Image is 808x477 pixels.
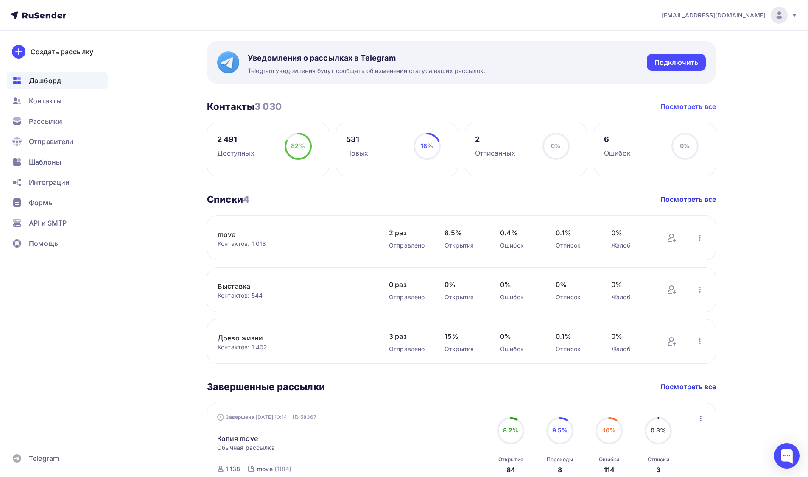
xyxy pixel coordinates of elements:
span: 0 раз [389,279,428,290]
span: 82% [291,142,305,149]
div: 84 [506,465,515,475]
div: 8 [558,465,562,475]
span: Дашборд [29,75,61,86]
div: Жалоб [611,345,650,353]
span: ID [293,413,299,421]
div: Отправлено [389,241,428,250]
span: Уведомления о рассылках в Telegram [248,53,485,63]
span: Шаблоны [29,157,61,167]
a: Древо жизни [218,333,362,343]
span: Формы [29,198,54,208]
a: Отправители [7,133,108,150]
span: 8.5% [445,228,483,238]
div: Отписок [556,241,594,250]
div: Отписки [648,456,669,463]
a: Формы [7,194,108,211]
div: Переходы [547,456,573,463]
div: Контактов: 544 [218,291,372,300]
span: 0% [680,142,690,149]
div: Открытия [445,293,483,301]
a: [EMAIL_ADDRESS][DOMAIN_NAME] [662,7,798,24]
div: Отправлено [389,293,428,301]
div: Отписок [556,293,594,301]
div: Открытия [445,345,483,353]
div: Контактов: 1 402 [218,343,372,351]
div: 1 138 [226,465,240,473]
span: [EMAIL_ADDRESS][DOMAIN_NAME] [662,11,766,20]
div: Ошибок [500,293,539,301]
span: Контакты [29,96,62,106]
div: Ошибок [500,241,539,250]
div: Создать рассылку [31,47,93,57]
div: Жалоб [611,293,650,301]
div: move [257,465,273,473]
span: 0.1% [556,331,594,341]
span: 0% [551,142,561,149]
span: 2 раз [389,228,428,238]
div: 531 [346,134,369,145]
span: Интеграции [29,177,70,187]
span: 0% [445,279,483,290]
div: 6 [604,134,631,145]
a: Контакты [7,92,108,109]
span: API и SMTP [29,218,67,228]
div: Отписок [556,345,594,353]
span: 0.1% [556,228,594,238]
span: Обычная рассылка [217,444,275,452]
span: Telegram уведомления будут сообщать об изменении статуса ваших рассылок. [248,67,485,75]
span: 0.4% [500,228,539,238]
span: 15% [445,331,483,341]
div: 2 491 [217,134,254,145]
div: 3 [656,465,660,475]
span: 0% [611,228,650,238]
span: 9.5% [552,427,568,434]
a: Выставка [218,281,362,291]
span: 4 [243,194,249,205]
span: 10% [603,427,615,434]
div: Подключить [654,58,698,67]
span: Отправители [29,137,74,147]
a: move (1184) [256,462,292,476]
span: 8.2% [503,427,519,434]
span: 0% [611,331,650,341]
span: 0% [556,279,594,290]
span: 18% [421,142,433,149]
div: Отправлено [389,345,428,353]
a: Посмотреть все [660,382,716,392]
div: Жалоб [611,241,650,250]
div: Контактов: 1 018 [218,240,372,248]
span: 0% [500,331,539,341]
div: 2 [475,134,515,145]
a: move [218,229,362,240]
h3: Контакты [207,100,282,112]
a: Копия move [217,433,258,444]
div: Ошибки [599,456,619,463]
span: 0.3% [651,427,666,434]
a: Посмотреть все [660,194,716,204]
h3: Завершенные рассылки [207,381,325,393]
div: Новых [346,148,369,158]
div: 114 [604,465,615,475]
span: 0% [500,279,539,290]
span: 3 030 [254,101,282,112]
a: Дашборд [7,72,108,89]
span: Рассылки [29,116,62,126]
span: 0% [611,279,650,290]
span: Помощь [29,238,58,248]
span: 58367 [300,413,317,421]
h3: Списки [207,193,249,205]
div: Отписанных [475,148,515,158]
span: Telegram [29,453,59,463]
a: Шаблоны [7,153,108,170]
div: Ошибок [604,148,631,158]
a: Посмотреть все [660,101,716,112]
div: Открытия [445,241,483,250]
span: 3 раз [389,331,428,341]
div: (1184) [274,465,292,473]
div: Завершена [DATE] 10:14 [217,413,317,421]
div: Открытия [498,456,523,463]
div: Доступных [217,148,254,158]
a: Рассылки [7,113,108,130]
div: Ошибок [500,345,539,353]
